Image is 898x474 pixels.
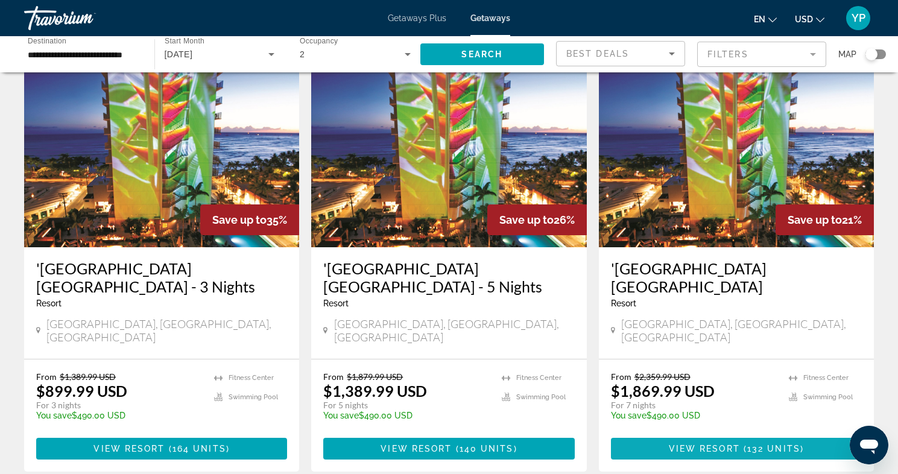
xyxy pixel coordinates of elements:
[46,317,287,344] span: [GEOGRAPHIC_DATA], [GEOGRAPHIC_DATA], [GEOGRAPHIC_DATA]
[611,411,777,420] p: $490.00 USD
[172,444,226,453] span: 164 units
[323,299,349,308] span: Resort
[165,37,204,45] span: Start Month
[566,46,675,61] mat-select: Sort by
[323,382,427,400] p: $1,389.99 USD
[300,49,305,59] span: 2
[300,37,338,45] span: Occupancy
[754,10,777,28] button: Change language
[334,317,575,344] span: [GEOGRAPHIC_DATA], [GEOGRAPHIC_DATA], [GEOGRAPHIC_DATA]
[36,259,287,295] a: '[GEOGRAPHIC_DATA] [GEOGRAPHIC_DATA] - 3 Nights
[323,411,359,420] span: You save
[843,5,874,31] button: User Menu
[611,371,631,382] span: From
[461,49,502,59] span: Search
[697,41,826,68] button: Filter
[611,299,636,308] span: Resort
[788,213,842,226] span: Save up to
[452,444,517,453] span: ( )
[36,400,202,411] p: For 3 nights
[611,400,777,411] p: For 7 nights
[24,2,145,34] a: Travorium
[165,49,193,59] span: [DATE]
[36,299,62,308] span: Resort
[470,13,510,23] a: Getaways
[487,204,587,235] div: 26%
[611,382,715,400] p: $1,869.99 USD
[323,438,574,460] button: View Resort(140 units)
[803,393,853,401] span: Swimming Pool
[311,54,586,247] img: RT52E01X.jpg
[795,10,824,28] button: Change currency
[420,43,545,65] button: Search
[212,213,267,226] span: Save up to
[634,371,691,382] span: $2,359.99 USD
[60,371,116,382] span: $1,389.99 USD
[323,259,574,295] a: '[GEOGRAPHIC_DATA] [GEOGRAPHIC_DATA] - 5 Nights
[24,54,299,247] img: RT52E01X.jpg
[165,444,230,453] span: ( )
[850,426,888,464] iframe: Button to launch messaging window
[36,382,127,400] p: $899.99 USD
[599,54,874,247] img: RT52E01X.jpg
[93,444,165,453] span: View Resort
[747,444,800,453] span: 132 units
[323,400,489,411] p: For 5 nights
[611,259,862,295] a: '[GEOGRAPHIC_DATA] [GEOGRAPHIC_DATA]
[838,46,856,63] span: Map
[323,411,489,420] p: $490.00 USD
[566,49,629,58] span: Best Deals
[852,12,865,24] span: YP
[36,411,72,420] span: You save
[36,438,287,460] button: View Resort(164 units)
[200,204,299,235] div: 35%
[36,371,57,382] span: From
[803,374,849,382] span: Fitness Center
[347,371,403,382] span: $1,879.99 USD
[621,317,862,344] span: [GEOGRAPHIC_DATA], [GEOGRAPHIC_DATA], [GEOGRAPHIC_DATA]
[381,444,452,453] span: View Resort
[611,438,862,460] button: View Resort(132 units)
[776,204,874,235] div: 21%
[669,444,740,453] span: View Resort
[754,14,765,24] span: en
[499,213,554,226] span: Save up to
[36,411,202,420] p: $490.00 USD
[460,444,514,453] span: 140 units
[388,13,446,23] a: Getaways Plus
[229,393,278,401] span: Swimming Pool
[323,371,344,382] span: From
[28,37,66,45] span: Destination
[229,374,274,382] span: Fitness Center
[516,393,566,401] span: Swimming Pool
[516,374,561,382] span: Fitness Center
[611,411,647,420] span: You save
[740,444,804,453] span: ( )
[795,14,813,24] span: USD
